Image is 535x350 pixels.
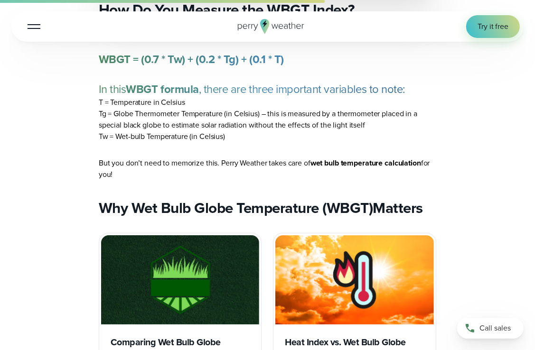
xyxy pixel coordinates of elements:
li: T = Temperature in Celsius [99,97,436,108]
li: Tg = Globe Thermometer Temperature (in Celsius) – this is measured by a thermometer placed in a s... [99,108,436,131]
strong: Why Wet Bulb Globe Temperature (WBGT) [99,197,373,219]
li: Tw = Wet-bulb Temperature (in Celsius) [99,131,436,142]
a: Call sales [457,318,524,339]
p: In this , there are three important variables to note: [99,82,436,97]
strong: WBGT formula [126,81,199,97]
a: Try it free [466,15,520,38]
h2: How Do You Measure the WBGT Index? [99,0,436,19]
strong: WBGT = (0.7 * Tw) + (0.2 * Tg) + (0.1 * T) [99,51,284,67]
span: Call sales [479,322,511,334]
img: Heat Index vs Wet bulb globe temperature [275,235,434,324]
span: Try it free [478,21,508,32]
p: But you don’t need to memorize this. Perry Weather takes care of for you! [99,157,436,180]
strong: wet bulb temperature calculation [310,157,421,168]
img: Wet bulb globe temperature surfaces wbgt [101,235,260,324]
h2: Matters [99,199,436,218]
